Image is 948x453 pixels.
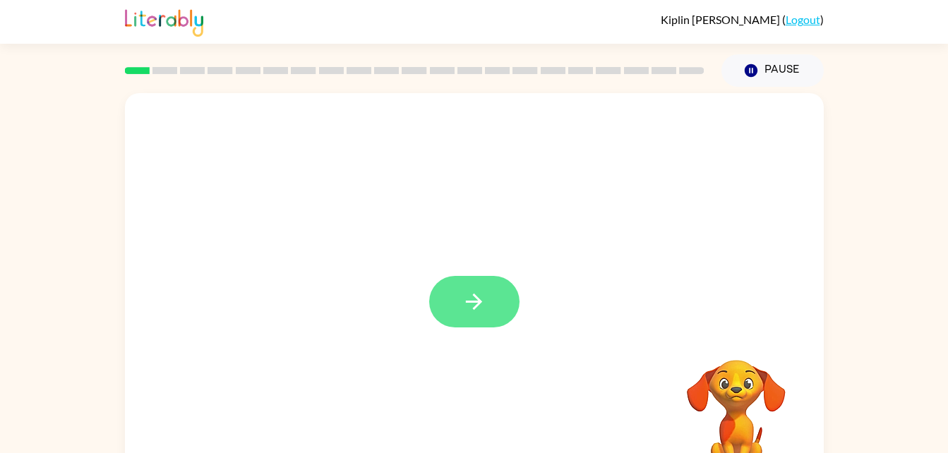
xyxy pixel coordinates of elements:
[786,13,820,26] a: Logout
[125,6,203,37] img: Literably
[661,13,824,26] div: ( )
[661,13,782,26] span: Kiplin [PERSON_NAME]
[721,54,824,87] button: Pause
